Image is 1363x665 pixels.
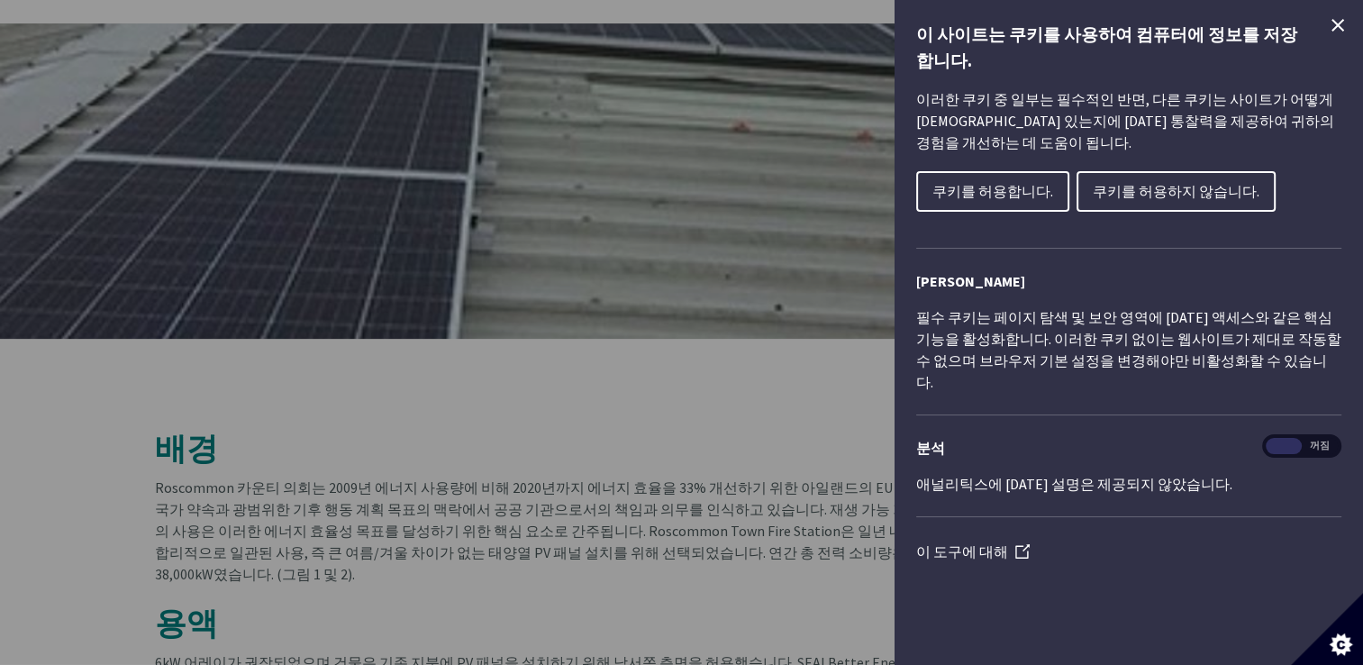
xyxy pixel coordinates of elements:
font: 이 도구에 대해 [916,542,1008,560]
h2: [PERSON_NAME] [916,270,1341,292]
button: 쿠키 기본 설정 지정 [1291,593,1363,665]
span: 에 [1266,438,1302,455]
p: 애널리틱스에 [DATE] 설명은 제공되지 않았습니다. [916,473,1341,495]
button: 쿠키를 허용합니다. [916,171,1069,212]
span: 꺼짐 [1302,438,1338,455]
a: 이 도구에 대해 [916,542,1030,560]
h1: 이 사이트는 쿠키를 사용하여 컴퓨터에 정보를 저장합니다. [916,22,1341,74]
button: 쿠키를 허용하지 않습니다. [1077,171,1276,212]
p: 필수 쿠키는 페이지 탐색 및 보안 영역에 [DATE] 액세스와 같은 핵심 기능을 활성화합니다. 이러한 쿠키 없이는 웹사이트가 제대로 작동할 수 없으며 브라우저 기본 설정을 변... [916,306,1341,393]
span: 쿠키를 허용합니다. [932,182,1053,200]
span: 쿠키를 허용하지 않습니다. [1093,182,1259,200]
h3: 분석 [916,437,1341,459]
p: 이러한 쿠키 중 일부는 필수적인 반면, 다른 쿠키는 사이트가 어떻게 [DEMOGRAPHIC_DATA] 있는지에 [DATE] 통찰력을 제공하여 귀하의 경험을 개선하는 데 도움이... [916,88,1341,153]
button: 쿠키 제어 닫기 [1327,14,1349,36]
